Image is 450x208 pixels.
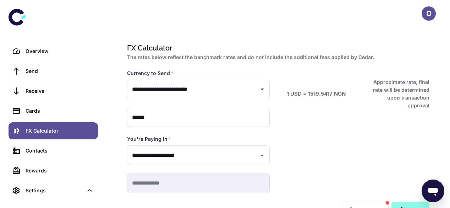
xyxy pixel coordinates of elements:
[26,187,83,194] div: Settings
[9,43,98,60] a: Overview
[287,90,346,98] h6: 1 USD = 1519.5417 NGN
[9,122,98,139] a: FX Calculator
[26,167,94,175] div: Rewards
[127,135,171,143] label: You're Paying In
[9,102,98,119] a: Cards
[26,127,94,135] div: FX Calculator
[9,162,98,179] a: Rewards
[127,70,174,77] label: Currency to Send
[422,180,444,202] iframe: Button to launch messaging window
[9,63,98,80] a: Send
[9,82,98,100] a: Receive
[257,150,267,160] button: Open
[127,43,427,53] h1: FX Calculator
[9,142,98,159] a: Contacts
[422,6,436,21] button: O
[26,147,94,155] div: Contacts
[26,67,94,75] div: Send
[365,78,429,110] h6: Approximate rate, final rate will be determined upon transaction approval
[9,182,98,199] div: Settings
[26,107,94,115] div: Cards
[26,87,94,95] div: Receive
[257,84,267,94] button: Open
[26,47,94,55] div: Overview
